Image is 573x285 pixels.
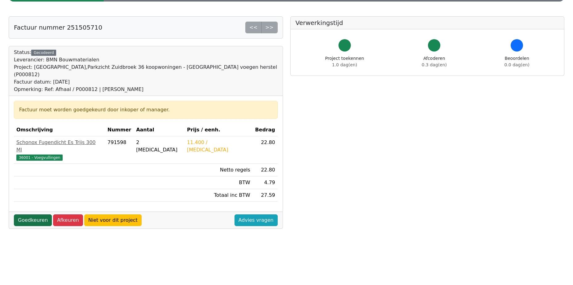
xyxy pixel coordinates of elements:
[136,139,182,154] div: 2 [MEDICAL_DATA]
[16,139,102,154] div: Schonox Fugendicht Es Trijs 300 Ml
[19,106,272,114] div: Factuur moet worden goedgekeurd door inkoper of manager.
[185,189,253,202] td: Totaal inc BTW
[253,124,278,136] th: Bedrag
[14,78,278,86] div: Factuur datum: [DATE]
[185,176,253,189] td: BTW
[187,139,250,154] div: 11.400 / [MEDICAL_DATA]
[14,24,102,31] h5: Factuur nummer 251505710
[134,124,185,136] th: Aantal
[14,214,52,226] a: Goedkeuren
[185,164,253,176] td: Netto regels
[235,214,278,226] a: Advies vragen
[31,50,56,56] div: Gecodeerd
[14,86,278,93] div: Opmerking: Ref: Afhaal / P000812 | [PERSON_NAME]
[14,64,278,78] div: Project: [GEOGRAPHIC_DATA],Parkzicht Zuidbroek 36 koopwoningen - [GEOGRAPHIC_DATA] voegen herstel...
[504,62,529,67] span: 0.0 dag(en)
[105,124,134,136] th: Nummer
[14,124,105,136] th: Omschrijving
[16,139,102,161] a: Schonox Fugendicht Es Trijs 300 Ml36001 - Voegvullingen
[16,155,63,161] span: 36001 - Voegvullingen
[84,214,142,226] a: Niet voor dit project
[14,49,278,93] div: Status:
[325,55,364,68] div: Project toekennen
[296,19,559,27] h5: Verwerkingstijd
[422,55,447,68] div: Afcoderen
[185,124,253,136] th: Prijs / eenh.
[14,56,278,64] div: Leverancier: BMN Bouwmaterialen
[253,189,278,202] td: 27.59
[504,55,529,68] div: Beoordelen
[253,164,278,176] td: 22.80
[332,62,357,67] span: 1.0 dag(en)
[253,176,278,189] td: 4.79
[53,214,83,226] a: Afkeuren
[253,136,278,164] td: 22.80
[422,62,447,67] span: 0.3 dag(en)
[105,136,134,164] td: 791598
